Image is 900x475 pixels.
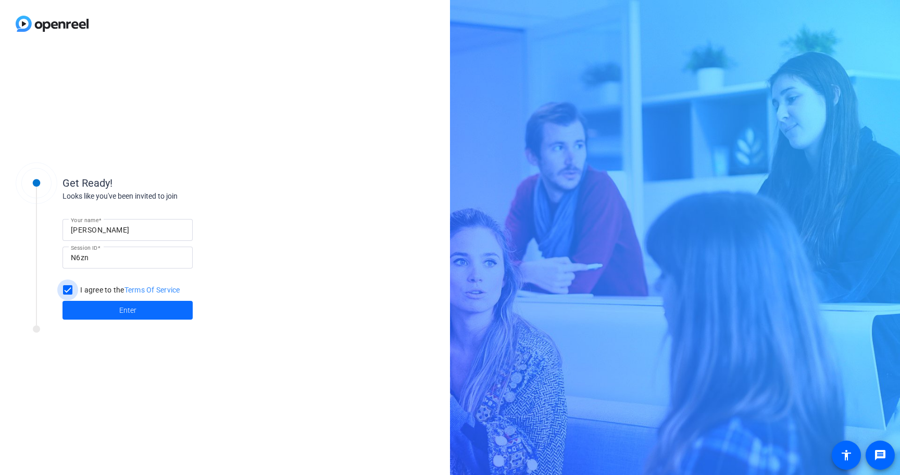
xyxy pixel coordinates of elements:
mat-icon: message [874,449,886,461]
mat-label: Your name [71,217,98,223]
div: Looks like you've been invited to join [63,191,271,202]
a: Terms Of Service [124,286,180,294]
label: I agree to the [78,285,180,295]
mat-label: Session ID [71,245,97,251]
div: Get Ready! [63,175,271,191]
button: Enter [63,301,193,320]
span: Enter [119,305,136,316]
mat-icon: accessibility [840,449,853,461]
